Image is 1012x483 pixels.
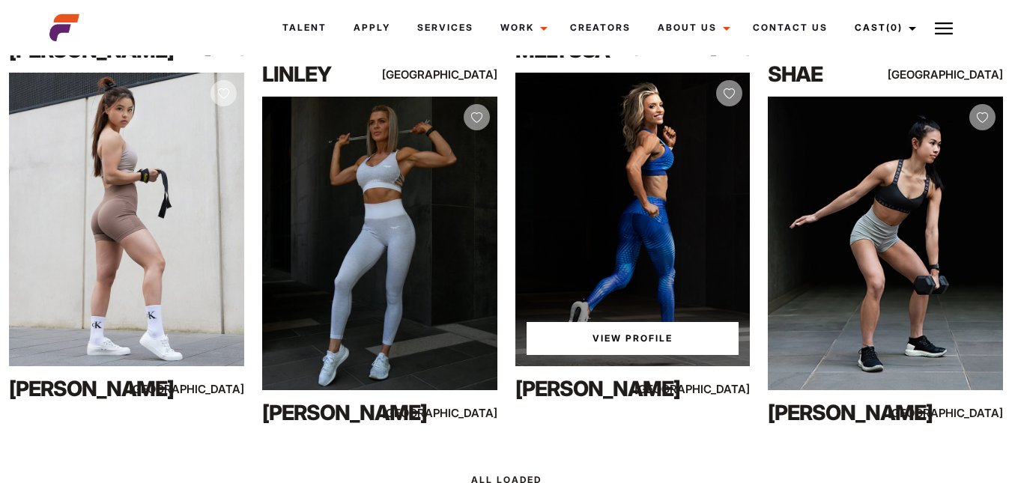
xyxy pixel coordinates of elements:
div: [PERSON_NAME] [262,398,403,428]
a: Work [487,7,557,48]
a: Contact Us [739,7,841,48]
div: [GEOGRAPHIC_DATA] [426,404,497,422]
div: [PERSON_NAME] [768,398,909,428]
div: Shae [768,59,909,89]
img: cropped-aefm-brand-fav-22-square.png [49,13,79,43]
a: Talent [269,7,340,48]
a: Apply [340,7,404,48]
a: View Bridget'sProfile [527,322,739,355]
div: [GEOGRAPHIC_DATA] [933,65,1003,84]
div: Linley [262,59,403,89]
div: [PERSON_NAME] [515,374,656,404]
a: Cast(0) [841,7,925,48]
div: [GEOGRAPHIC_DATA] [174,380,244,398]
span: (0) [886,22,903,33]
div: [GEOGRAPHIC_DATA] [426,65,497,84]
img: Burger icon [935,19,953,37]
div: [PERSON_NAME] [9,374,150,404]
a: About Us [644,7,739,48]
div: [GEOGRAPHIC_DATA] [933,404,1003,422]
a: Services [404,7,487,48]
a: Creators [557,7,644,48]
div: [GEOGRAPHIC_DATA] [679,380,750,398]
